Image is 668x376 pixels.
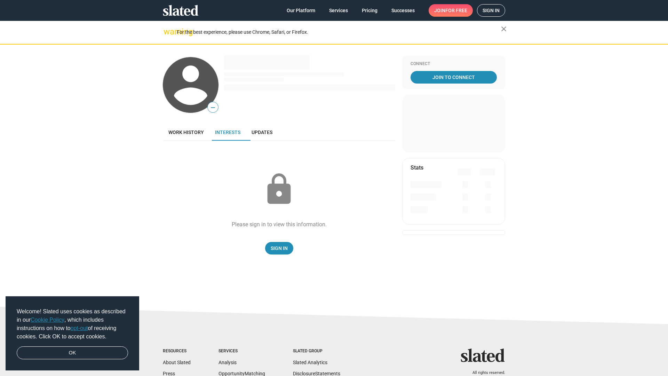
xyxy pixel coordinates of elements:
mat-card-title: Stats [411,164,423,171]
div: Resources [163,348,191,354]
span: Sign in [483,5,500,16]
a: Updates [246,124,278,141]
span: for free [445,4,467,17]
a: Joinfor free [429,4,473,17]
a: Interests [209,124,246,141]
a: Analysis [218,360,237,365]
a: dismiss cookie message [17,346,128,360]
span: Sign In [271,242,288,254]
a: Cookie Policy [31,317,64,323]
span: Interests [215,130,240,135]
a: Services [324,4,353,17]
span: Join [434,4,467,17]
a: Sign In [265,242,293,254]
div: cookieconsent [6,296,139,371]
a: Pricing [356,4,383,17]
mat-icon: close [500,25,508,33]
span: Work history [168,130,204,135]
mat-icon: lock [262,172,296,207]
span: Join To Connect [412,71,495,84]
div: Services [218,348,265,354]
span: Pricing [362,4,377,17]
a: Slated Analytics [293,360,327,365]
a: Work history [163,124,209,141]
span: Welcome! Slated uses cookies as described in our , which includes instructions on how to of recei... [17,307,128,341]
div: Slated Group [293,348,340,354]
div: Connect [411,61,497,67]
span: Updates [252,130,272,135]
a: Our Platform [281,4,321,17]
span: Our Platform [287,4,315,17]
span: Services [329,4,348,17]
div: Please sign in to view this information. [232,221,327,228]
a: opt-out [71,325,88,331]
a: About Slated [163,360,191,365]
span: — [208,103,218,112]
span: Successes [391,4,415,17]
a: Successes [386,4,420,17]
div: For the best experience, please use Chrome, Safari, or Firefox. [177,28,501,37]
a: Sign in [477,4,505,17]
mat-icon: warning [164,28,172,36]
a: Join To Connect [411,71,497,84]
